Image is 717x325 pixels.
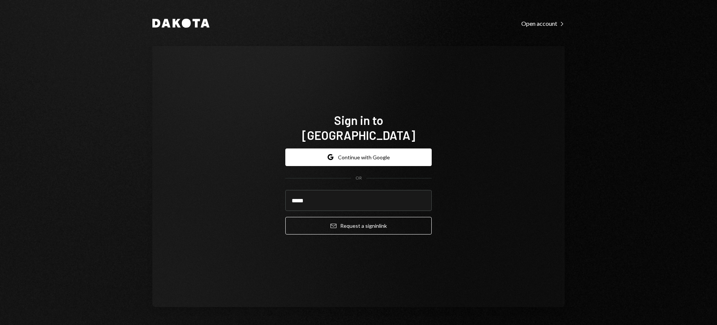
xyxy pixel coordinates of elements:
[521,19,565,27] a: Open account
[285,148,432,166] button: Continue with Google
[285,113,432,142] h1: Sign in to [GEOGRAPHIC_DATA]
[521,20,565,27] div: Open account
[285,217,432,234] button: Request a signinlink
[356,175,362,181] div: OR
